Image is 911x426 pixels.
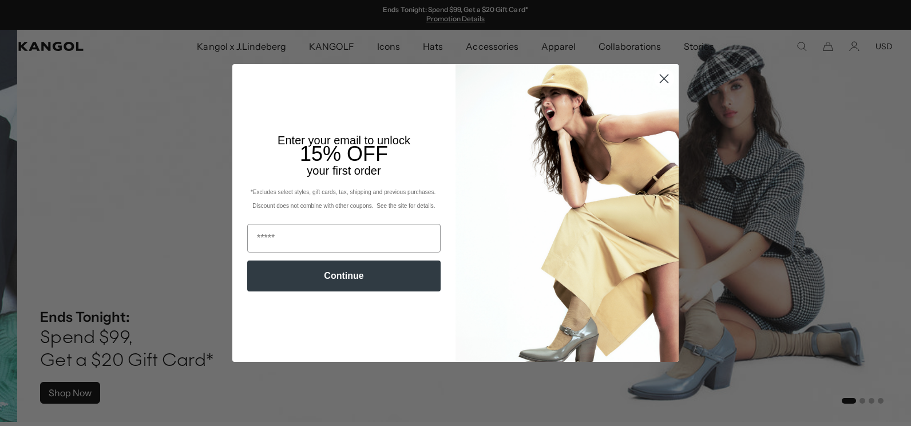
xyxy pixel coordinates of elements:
[251,189,437,209] span: *Excludes select styles, gift cards, tax, shipping and previous purchases. Discount does not comb...
[654,69,674,89] button: Close dialog
[247,261,441,291] button: Continue
[307,164,381,177] span: your first order
[456,64,679,362] img: 93be19ad-e773-4382-80b9-c9d740c9197f.jpeg
[278,134,410,147] span: Enter your email to unlock
[247,224,441,253] input: Email
[300,142,388,165] span: 15% OFF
